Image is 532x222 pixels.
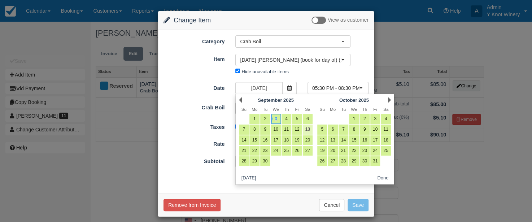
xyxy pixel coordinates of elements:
a: 2 [359,114,369,124]
span: Friday [295,107,299,112]
span: Sunday [319,107,324,112]
a: 29 [249,156,259,166]
span: Wednesday [351,107,357,112]
a: 14 [339,135,348,145]
a: 15 [349,135,359,145]
a: 19 [292,135,302,145]
a: 23 [359,146,369,156]
label: Crab Boil [158,101,230,112]
span: Sunday [241,107,247,112]
a: 25 [381,146,391,156]
a: 6 [303,114,313,124]
a: 24 [370,146,380,156]
a: 26 [317,156,327,166]
span: Saturday [383,107,388,112]
a: 14 [239,135,249,145]
span: Crab Boil [240,38,341,45]
a: 15 [249,135,259,145]
a: 20 [303,135,313,145]
label: Item [158,53,230,63]
button: Done [374,174,391,183]
span: Thursday [284,107,289,112]
a: 12 [292,125,302,134]
a: 3 [370,114,380,124]
a: 30 [359,156,369,166]
span: Tuesday [263,107,267,112]
a: 1 [349,114,359,124]
a: 28 [339,156,348,166]
button: Cancel [319,199,344,211]
div: 1 @ $85.00 [230,139,374,151]
a: 22 [249,146,259,156]
button: Remove from Invoice [163,199,221,211]
span: [DATE] [PERSON_NAME] (book for day of) (116) [240,56,341,64]
a: 1 [249,114,259,124]
a: 19 [317,146,327,156]
a: 5 [292,114,302,124]
a: 7 [339,125,348,134]
a: 7 [239,125,249,134]
a: Prev [239,97,242,103]
a: 18 [381,135,391,145]
a: 29 [349,156,359,166]
a: 10 [271,125,280,134]
button: Crab Boil [235,35,350,48]
a: 5 [317,125,327,134]
a: 6 [328,125,337,134]
button: [DATE] [239,174,259,183]
span: Monday [252,107,257,112]
a: 8 [349,125,359,134]
a: 21 [239,146,249,156]
label: Hide unavailable items [241,69,288,74]
a: 3 [271,114,280,124]
a: 25 [282,146,291,156]
a: 12 [317,135,327,145]
a: 4 [381,114,391,124]
a: 11 [282,125,291,134]
span: October [339,97,357,103]
span: Friday [373,107,377,112]
a: 27 [303,146,313,156]
a: 26 [292,146,302,156]
span: View as customer [328,17,369,23]
a: 8 [249,125,259,134]
label: Date [158,82,230,92]
label: Category [158,35,230,45]
button: 05:30 PM - 08:30 PM [308,82,369,94]
label: Taxes [158,121,230,131]
button: [DATE] [PERSON_NAME] (book for day of) (116) [235,54,350,66]
a: 9 [260,125,270,134]
button: Save [348,199,369,211]
a: 16 [359,135,369,145]
a: 23 [260,146,270,156]
a: 20 [328,146,337,156]
span: Thursday [362,107,367,112]
a: 4 [282,114,291,124]
a: Next [388,97,391,103]
a: 22 [349,146,359,156]
a: 17 [370,135,380,145]
a: 21 [339,146,348,156]
a: 24 [271,146,280,156]
a: 18 [282,135,291,145]
a: 13 [328,135,337,145]
a: 28 [239,156,249,166]
span: Change Item [174,17,211,24]
span: September [258,97,282,103]
span: Wednesday [272,107,279,112]
a: 27 [328,156,337,166]
span: Saturday [305,107,310,112]
label: Rate [158,138,230,148]
a: 10 [370,125,380,134]
span: 05:30 PM - 08:30 PM [312,84,359,92]
label: Subtotal [158,155,230,165]
a: 13 [303,125,313,134]
a: 31 [370,156,380,166]
a: 17 [271,135,280,145]
span: Tuesday [341,107,346,112]
a: 16 [260,135,270,145]
span: Monday [330,107,336,112]
a: 9 [359,125,369,134]
a: 30 [260,156,270,166]
a: 11 [381,125,391,134]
